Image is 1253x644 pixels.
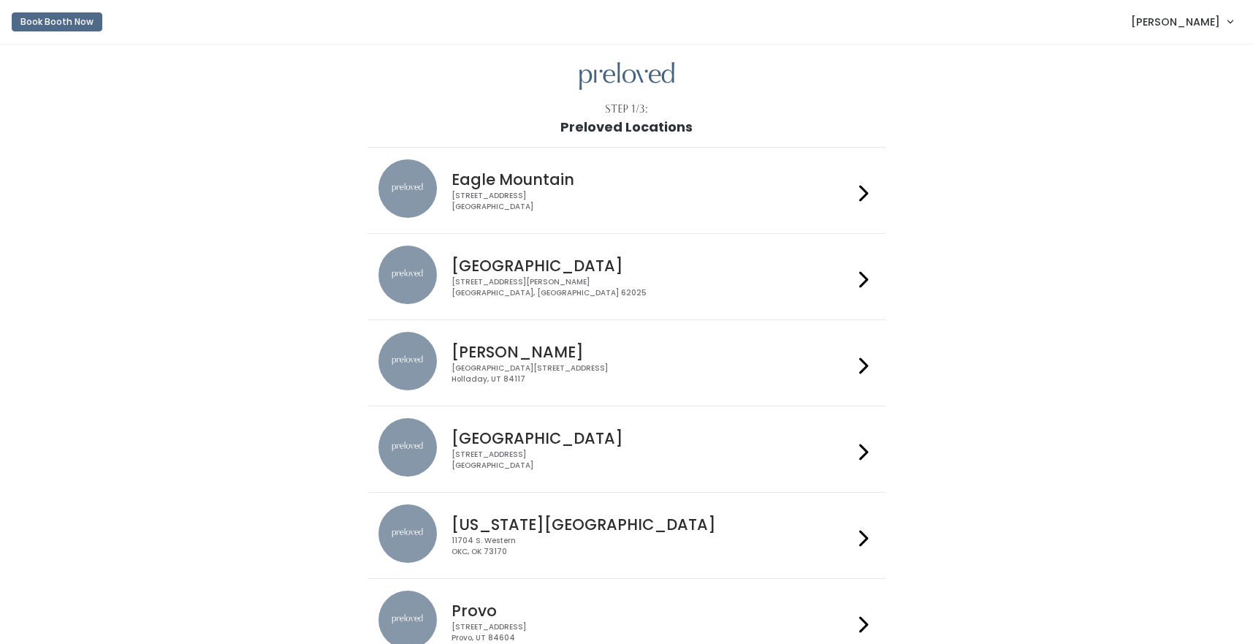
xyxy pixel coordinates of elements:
img: preloved location [378,504,437,563]
a: preloved location [PERSON_NAME] [GEOGRAPHIC_DATA][STREET_ADDRESS]Holladay, UT 84117 [378,332,875,394]
h4: [GEOGRAPHIC_DATA] [452,257,853,274]
a: preloved location [GEOGRAPHIC_DATA] [STREET_ADDRESS][PERSON_NAME][GEOGRAPHIC_DATA], [GEOGRAPHIC_D... [378,246,875,308]
a: preloved location [US_STATE][GEOGRAPHIC_DATA] 11704 S. WesternOKC, OK 73170 [378,504,875,567]
h1: Preloved Locations [560,120,693,135]
h4: Provo [452,602,853,619]
a: [PERSON_NAME] [1116,6,1247,37]
span: [PERSON_NAME] [1131,14,1220,30]
div: [STREET_ADDRESS] [GEOGRAPHIC_DATA] [452,450,853,471]
div: 11704 S. Western OKC, OK 73170 [452,536,853,557]
div: [STREET_ADDRESS] Provo, UT 84604 [452,622,853,643]
img: preloved location [378,246,437,304]
button: Book Booth Now [12,12,102,31]
a: Book Booth Now [12,6,102,38]
div: [STREET_ADDRESS][PERSON_NAME] [GEOGRAPHIC_DATA], [GEOGRAPHIC_DATA] 62025 [452,277,853,298]
h4: [PERSON_NAME] [452,344,853,360]
img: preloved location [378,418,437,477]
img: preloved location [378,332,437,390]
a: preloved location [GEOGRAPHIC_DATA] [STREET_ADDRESS][GEOGRAPHIC_DATA] [378,418,875,480]
a: preloved location Eagle Mountain [STREET_ADDRESS][GEOGRAPHIC_DATA] [378,159,875,221]
h4: [US_STATE][GEOGRAPHIC_DATA] [452,516,853,533]
div: [GEOGRAPHIC_DATA][STREET_ADDRESS] Holladay, UT 84117 [452,363,853,384]
h4: Eagle Mountain [452,171,853,188]
div: [STREET_ADDRESS] [GEOGRAPHIC_DATA] [452,191,853,212]
img: preloved logo [579,62,674,91]
div: Step 1/3: [605,102,648,117]
h4: [GEOGRAPHIC_DATA] [452,430,853,447]
img: preloved location [378,159,437,218]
